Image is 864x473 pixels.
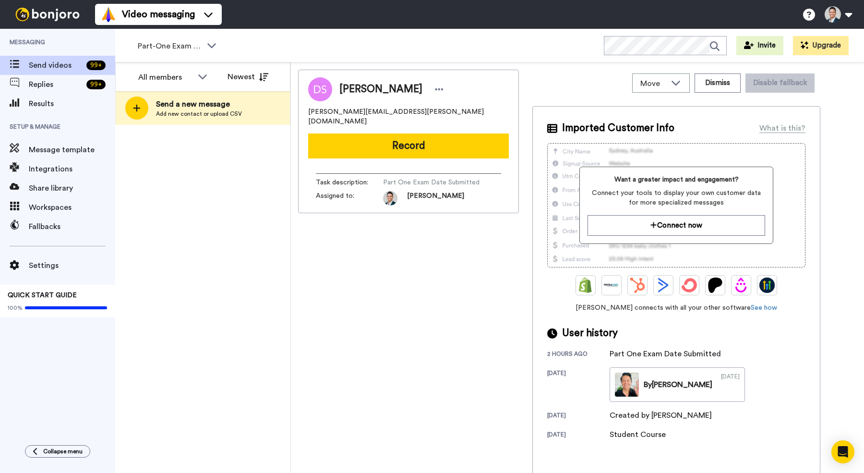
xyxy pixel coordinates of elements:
span: Settings [29,260,115,271]
span: Move [640,78,666,89]
span: Results [29,98,115,109]
span: Video messaging [122,8,195,21]
span: Send videos [29,60,83,71]
span: User history [562,326,618,340]
button: Upgrade [793,36,849,55]
span: Connect your tools to display your own customer data for more specialized messages [588,188,765,207]
span: Fallbacks [29,221,115,232]
span: Send a new message [156,98,242,110]
div: [DATE] [547,431,610,440]
span: [PERSON_NAME] connects with all your other software [547,303,805,313]
div: Open Intercom Messenger [831,440,854,463]
img: Patreon [708,278,723,293]
span: Add new contact or upload CSV [156,110,242,118]
div: 99 + [86,80,106,89]
button: Disable fallback [745,73,815,93]
a: See how [751,304,777,311]
div: Student Course [610,429,666,440]
span: Workspaces [29,202,115,213]
div: 99 + [86,61,106,70]
span: Share library [29,182,115,194]
span: Task description : [316,178,383,187]
button: Record [308,133,509,158]
div: 2 hours ago [547,350,610,360]
span: Part One Exam Date Submitted [383,178,480,187]
span: [PERSON_NAME] [407,191,464,206]
span: Want a greater impact and engagement? [588,175,765,184]
span: QUICK START GUIDE [8,292,77,299]
button: Newest [220,67,276,86]
span: [PERSON_NAME] [339,82,422,97]
img: Ontraport [604,278,619,293]
img: GoHighLevel [759,278,775,293]
button: Dismiss [695,73,741,93]
img: 20f07c3e-5f8b-476a-8b87-82e97212bbef-1550183619.jpg [383,191,397,206]
div: Created by [PERSON_NAME] [610,410,712,421]
span: 100% [8,304,23,312]
div: By [PERSON_NAME] [644,379,712,390]
span: Replies [29,79,83,90]
div: [DATE] [547,369,610,402]
button: Connect now [588,215,765,236]
span: [PERSON_NAME][EMAIL_ADDRESS][PERSON_NAME][DOMAIN_NAME] [308,107,509,126]
img: Shopify [578,278,593,293]
img: 247c2756-7e54-4b84-b41b-acd0f2e1ea9b-thumb.jpg [615,373,639,397]
button: Collapse menu [25,445,90,458]
span: Message template [29,144,115,156]
span: Assigned to: [316,191,383,206]
img: ConvertKit [682,278,697,293]
img: Hubspot [630,278,645,293]
button: Invite [736,36,783,55]
div: All members [138,72,193,83]
div: [DATE] [721,373,740,397]
span: Collapse menu [43,448,83,455]
span: Imported Customer Info [562,121,674,135]
img: vm-color.svg [101,7,116,22]
div: Part One Exam Date Submitted [610,348,721,360]
img: Image of Dylan Squires [308,77,332,101]
div: What is this? [759,122,805,134]
img: ActiveCampaign [656,278,671,293]
img: Drip [733,278,749,293]
span: Part-One Exam Booked [138,40,202,52]
a: By[PERSON_NAME][DATE] [610,367,745,402]
span: Integrations [29,163,115,175]
div: [DATE] [547,412,610,421]
img: bj-logo-header-white.svg [12,8,84,21]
